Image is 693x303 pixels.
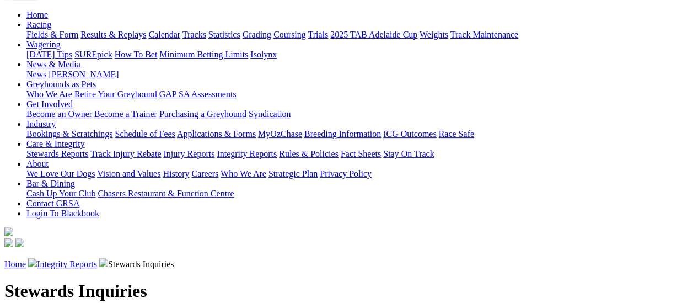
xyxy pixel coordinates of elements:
a: 2025 TAB Adelaide Cup [330,30,417,39]
a: About [26,159,49,168]
a: [PERSON_NAME] [49,70,119,79]
a: Contact GRSA [26,199,79,208]
a: Stay On Track [383,149,434,158]
a: Chasers Restaurant & Function Centre [98,189,234,198]
a: Syndication [249,109,291,119]
a: SUREpick [74,50,112,59]
a: Cash Up Your Club [26,189,95,198]
a: Schedule of Fees [115,129,175,139]
a: Calendar [148,30,180,39]
a: Login To Blackbook [26,209,99,218]
a: Track Maintenance [450,30,518,39]
a: Breeding Information [304,129,381,139]
a: We Love Our Dogs [26,169,95,178]
a: Race Safe [438,129,474,139]
a: Grading [243,30,271,39]
h1: Stewards Inquiries [4,281,689,301]
a: History [163,169,189,178]
a: Fields & Form [26,30,78,39]
div: Bar & Dining [26,189,689,199]
a: Bookings & Scratchings [26,129,112,139]
div: Industry [26,129,689,139]
a: Integrity Reports [37,259,97,269]
div: Wagering [26,50,689,60]
a: MyOzChase [258,129,302,139]
img: chevron-right.svg [99,258,108,267]
a: Retire Your Greyhound [74,89,157,99]
a: Greyhounds as Pets [26,79,96,89]
a: Home [4,259,26,269]
a: Applications & Forms [177,129,256,139]
a: GAP SA Assessments [159,89,237,99]
a: Isolynx [250,50,277,59]
a: News [26,70,46,79]
a: How To Bet [115,50,158,59]
div: About [26,169,689,179]
div: Care & Integrity [26,149,689,159]
img: chevron-right.svg [28,258,37,267]
a: Integrity Reports [217,149,277,158]
p: Stewards Inquiries [4,258,689,269]
a: Tracks [182,30,206,39]
div: Get Involved [26,109,689,119]
a: Industry [26,119,56,129]
a: Wagering [26,40,61,49]
a: Injury Reports [163,149,214,158]
a: Purchasing a Greyhound [159,109,246,119]
a: Weights [420,30,448,39]
a: Privacy Policy [320,169,372,178]
a: Statistics [208,30,240,39]
a: Careers [191,169,218,178]
a: Coursing [273,30,306,39]
a: Get Involved [26,99,73,109]
a: [DATE] Tips [26,50,72,59]
div: Greyhounds as Pets [26,89,689,99]
img: logo-grsa-white.png [4,227,13,236]
a: Fact Sheets [341,149,381,158]
a: Vision and Values [97,169,160,178]
a: Strategic Plan [268,169,318,178]
a: News & Media [26,60,80,69]
a: Home [26,10,48,19]
a: Bar & Dining [26,179,75,188]
a: Racing [26,20,51,29]
a: Track Injury Rebate [90,149,161,158]
img: twitter.svg [15,238,24,247]
a: Become an Owner [26,109,92,119]
a: ICG Outcomes [383,129,436,139]
div: News & Media [26,70,689,79]
a: Trials [308,30,328,39]
a: Results & Replays [80,30,146,39]
a: Minimum Betting Limits [159,50,248,59]
a: Become a Trainer [94,109,157,119]
a: Stewards Reports [26,149,88,158]
a: Who We Are [221,169,266,178]
img: facebook.svg [4,238,13,247]
div: Racing [26,30,689,40]
a: Care & Integrity [26,139,85,148]
a: Rules & Policies [279,149,339,158]
a: Who We Are [26,89,72,99]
